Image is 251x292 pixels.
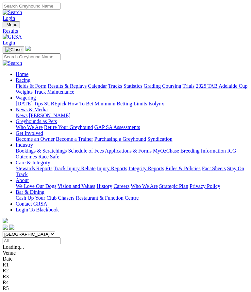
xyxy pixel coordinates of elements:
div: Care & Integrity [16,166,248,177]
a: Results [3,28,248,34]
input: Search [3,53,60,60]
a: Syndication [147,136,172,142]
a: Chasers Restaurant & Function Centre [58,195,139,201]
div: R1 [3,262,248,268]
img: logo-grsa-white.png [25,46,31,51]
a: Tracks [108,83,122,89]
a: Become an Owner [16,136,55,142]
a: Bar & Dining [16,189,44,195]
a: Retire Your Greyhound [44,124,93,130]
a: Breeding Information [180,148,226,154]
a: Get Involved [16,130,43,136]
button: Toggle navigation [3,46,24,53]
a: Purchasing a Greyhound [94,136,146,142]
a: Care & Integrity [16,160,50,165]
a: Fields & Form [16,83,46,89]
a: Coursing [162,83,181,89]
div: R2 [3,268,248,274]
div: Wagering [16,101,248,107]
div: R4 [3,280,248,285]
a: Industry [16,142,33,148]
div: Venue [3,250,248,256]
a: Fact Sheets [202,166,226,171]
img: logo-grsa-white.png [3,218,8,223]
a: Careers [113,183,129,189]
a: Become a Trainer [56,136,93,142]
a: Racing [16,77,30,83]
div: Industry [16,148,248,160]
a: Strategic Plan [159,183,188,189]
a: Injury Reports [97,166,127,171]
img: GRSA [3,34,22,40]
input: Select date [3,237,60,244]
a: Integrity Reports [128,166,164,171]
a: Who We Are [131,183,158,189]
a: Privacy Policy [190,183,220,189]
a: Who We Are [16,124,43,130]
a: [PERSON_NAME] [29,113,70,118]
a: News & Media [16,107,48,112]
div: Date [3,256,248,262]
div: Get Involved [16,136,248,142]
a: We Love Our Dogs [16,183,56,189]
a: About [16,177,29,183]
a: Login [3,40,15,46]
a: Greyhounds as Pets [16,119,57,124]
a: SUREpick [44,101,66,106]
a: Applications & Forms [105,148,152,154]
a: Track Injury Rebate [54,166,95,171]
a: Cash Up Your Club [16,195,57,201]
a: Weights [16,89,33,95]
a: Login [3,15,15,21]
a: Wagering [16,95,36,100]
a: Vision and Values [58,183,95,189]
div: Greyhounds as Pets [16,124,248,130]
a: News [16,113,27,118]
a: History [96,183,112,189]
a: Schedule of Fees [68,148,104,154]
a: Stay On Track [16,166,244,177]
span: Menu [7,22,17,27]
a: Trials [182,83,194,89]
button: Toggle navigation [3,21,20,28]
a: Login To Blackbook [16,207,59,212]
a: Grading [144,83,161,89]
a: Statistics [124,83,142,89]
a: Minimum Betting Limits [94,101,147,106]
a: Track Maintenance [34,89,74,95]
a: Isolynx [148,101,164,106]
img: Close [5,47,22,52]
div: R5 [3,285,248,291]
img: Search [3,60,22,66]
img: facebook.svg [3,225,8,230]
a: Bookings & Scratchings [16,148,67,154]
a: Calendar [88,83,107,89]
input: Search [3,3,60,9]
a: [DATE] Tips [16,101,43,106]
div: R3 [3,274,248,280]
span: Loading... [3,244,24,250]
a: Rules & Policies [165,166,201,171]
div: Racing [16,83,248,95]
div: News & Media [16,113,248,119]
a: Contact GRSA [16,201,47,207]
a: How To Bet [68,101,93,106]
a: Home [16,71,28,77]
a: Stewards Reports [16,166,52,171]
div: Bar & Dining [16,195,248,201]
a: ICG Outcomes [16,148,236,159]
a: GAP SA Assessments [94,124,140,130]
a: 2025 TAB Adelaide Cup [196,83,247,89]
img: Search [3,9,22,15]
a: Race Safe [38,154,59,159]
a: Results & Replays [48,83,87,89]
a: MyOzChase [153,148,179,154]
img: twitter.svg [9,225,14,230]
div: About [16,183,248,189]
